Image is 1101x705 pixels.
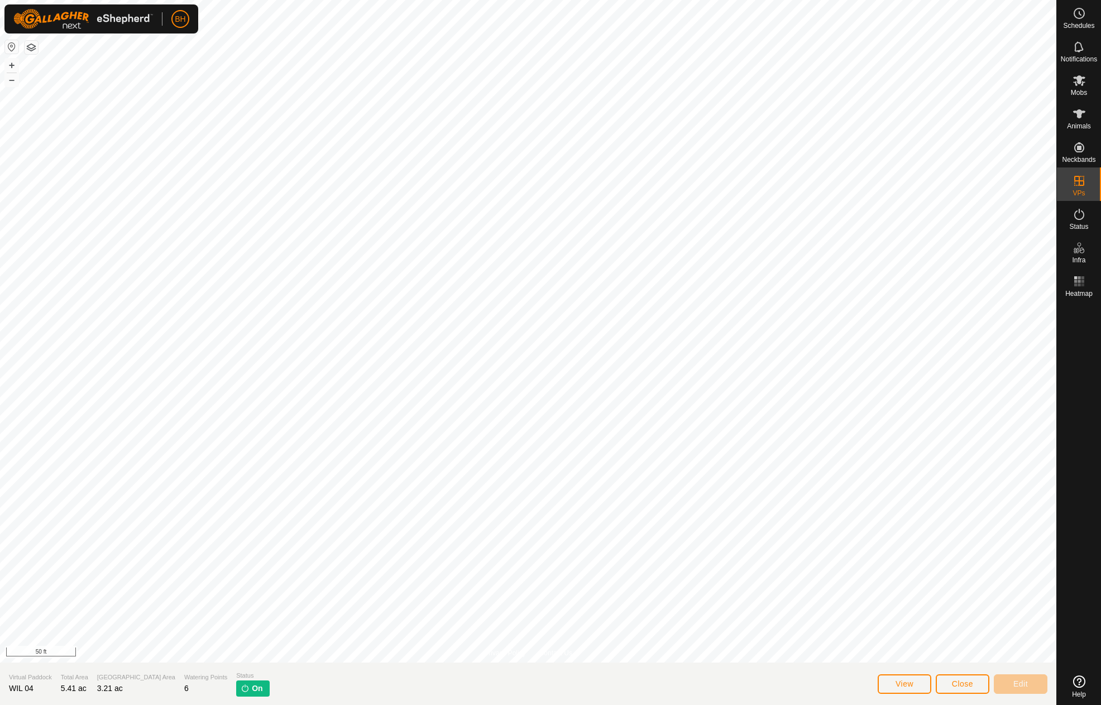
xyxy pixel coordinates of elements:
span: WIL 04 [9,684,33,693]
img: Gallagher Logo [13,9,153,29]
span: Notifications [1061,56,1097,63]
span: Help [1072,691,1086,698]
span: On [252,683,262,694]
span: 6 [184,684,189,693]
span: BH [175,13,185,25]
button: View [878,674,931,694]
img: turn-on [241,684,250,693]
a: Help [1057,671,1101,702]
span: Status [1069,223,1088,230]
span: Animals [1067,123,1091,130]
span: Infra [1072,257,1085,263]
button: Map Layers [25,41,38,54]
span: 5.41 ac [61,684,87,693]
span: Neckbands [1062,156,1095,163]
button: Edit [994,674,1047,694]
button: Reset Map [5,40,18,54]
span: 3.21 ac [97,684,123,693]
a: Privacy Policy [484,648,526,658]
span: Close [952,679,973,688]
span: VPs [1073,190,1085,196]
span: Status [236,671,269,680]
button: – [5,73,18,87]
span: Virtual Paddock [9,673,52,682]
span: Mobs [1071,89,1087,96]
a: Contact Us [539,648,572,658]
span: Schedules [1063,22,1094,29]
span: View [896,679,913,688]
span: [GEOGRAPHIC_DATA] Area [97,673,175,682]
span: Watering Points [184,673,227,682]
button: + [5,59,18,72]
button: Close [936,674,989,694]
span: Edit [1013,679,1028,688]
span: Total Area [61,673,88,682]
span: Heatmap [1065,290,1093,297]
